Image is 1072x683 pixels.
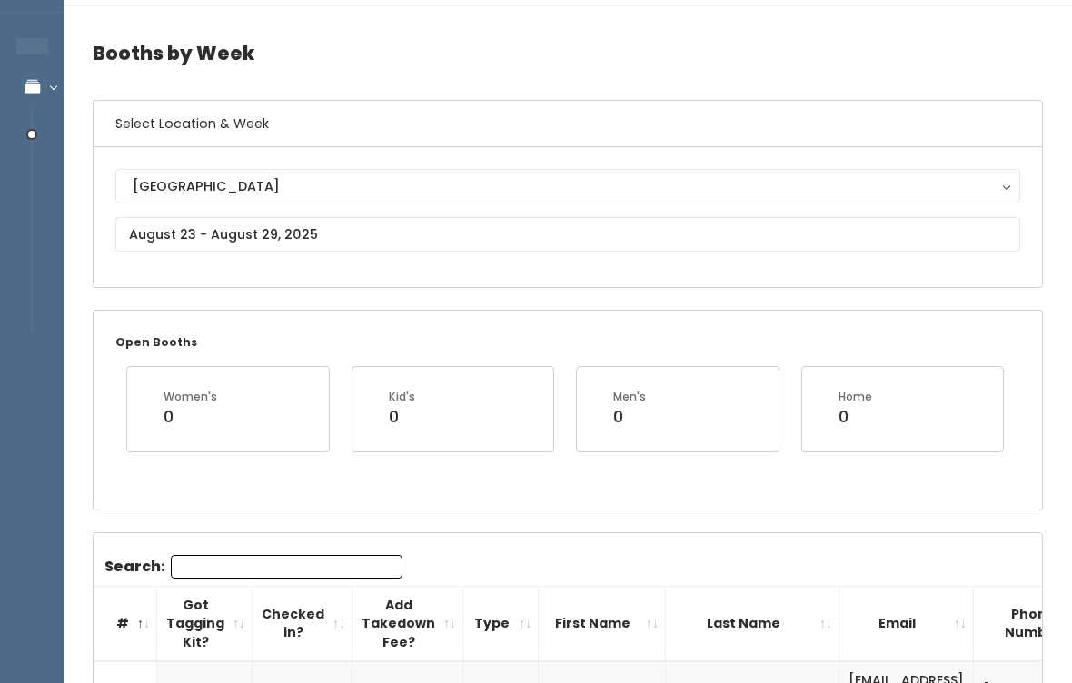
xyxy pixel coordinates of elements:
[115,334,197,350] small: Open Booths
[157,586,253,661] th: Got Tagging Kit?: activate to sort column ascending
[463,586,539,661] th: Type: activate to sort column ascending
[115,217,1020,252] input: August 23 - August 29, 2025
[839,389,872,405] div: Home
[93,28,1043,78] h4: Booths by Week
[539,586,666,661] th: First Name: activate to sort column ascending
[115,169,1020,203] button: [GEOGRAPHIC_DATA]
[253,586,352,661] th: Checked in?: activate to sort column ascending
[133,176,1003,196] div: [GEOGRAPHIC_DATA]
[666,586,839,661] th: Last Name: activate to sort column ascending
[164,389,217,405] div: Women's
[352,586,463,661] th: Add Takedown Fee?: activate to sort column ascending
[171,555,402,579] input: Search:
[389,405,415,429] div: 0
[94,586,157,661] th: #: activate to sort column descending
[613,405,646,429] div: 0
[613,389,646,405] div: Men's
[94,101,1042,147] h6: Select Location & Week
[164,405,217,429] div: 0
[839,586,974,661] th: Email: activate to sort column ascending
[839,405,872,429] div: 0
[104,555,402,579] label: Search:
[389,389,415,405] div: Kid's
